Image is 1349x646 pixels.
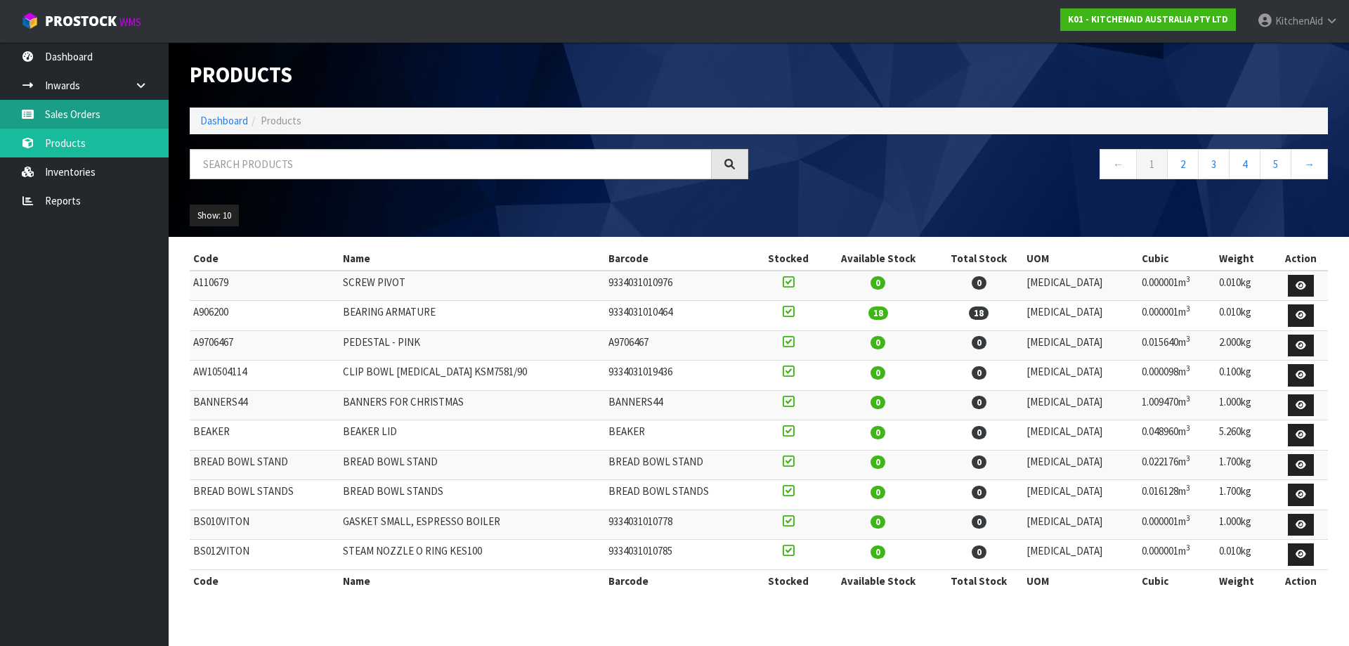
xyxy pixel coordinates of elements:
[871,426,885,439] span: 0
[871,336,885,349] span: 0
[339,420,606,451] td: BEAKER LID
[1186,394,1190,403] sup: 3
[1186,453,1190,463] sup: 3
[190,420,339,451] td: BEAKER
[119,15,141,29] small: WMS
[1138,361,1216,391] td: 0.000098m
[190,390,339,420] td: BANNERS44
[1198,149,1230,179] a: 3
[261,114,301,127] span: Products
[1260,149,1291,179] a: 5
[1216,540,1275,570] td: 0.010kg
[1100,149,1137,179] a: ←
[871,456,885,469] span: 0
[605,420,755,451] td: BEAKER
[972,456,986,469] span: 0
[339,271,606,301] td: SCREW PIVOT
[1229,149,1260,179] a: 4
[190,271,339,301] td: A110679
[972,426,986,439] span: 0
[605,301,755,331] td: 9334031010464
[1274,247,1328,270] th: Action
[339,361,606,391] td: CLIP BOWL [MEDICAL_DATA] KSM7581/90
[972,486,986,499] span: 0
[1216,420,1275,451] td: 5.260kg
[1186,483,1190,493] sup: 3
[1023,301,1138,331] td: [MEDICAL_DATA]
[1216,361,1275,391] td: 0.100kg
[190,361,339,391] td: AW10504114
[190,450,339,480] td: BREAD BOWL STAND
[1023,330,1138,361] td: [MEDICAL_DATA]
[1216,330,1275,361] td: 2.000kg
[871,276,885,290] span: 0
[934,247,1022,270] th: Total Stock
[339,301,606,331] td: BEARING ARMATURE
[1186,543,1190,553] sup: 3
[1186,513,1190,523] sup: 3
[755,569,821,592] th: Stocked
[190,247,339,270] th: Code
[1216,390,1275,420] td: 1.000kg
[1216,247,1275,270] th: Weight
[605,271,755,301] td: 9334031010976
[1023,569,1138,592] th: UOM
[769,149,1328,183] nav: Page navigation
[605,390,755,420] td: BANNERS44
[605,361,755,391] td: 9334031019436
[1138,330,1216,361] td: 0.015640m
[1138,540,1216,570] td: 0.000001m
[1186,423,1190,433] sup: 3
[1138,510,1216,540] td: 0.000001m
[605,330,755,361] td: A9706467
[45,12,117,30] span: ProStock
[934,569,1022,592] th: Total Stock
[339,569,606,592] th: Name
[339,480,606,510] td: BREAD BOWL STANDS
[1167,149,1199,179] a: 2
[1186,304,1190,314] sup: 3
[339,540,606,570] td: STEAM NOZZLE O RING KES100
[821,569,934,592] th: Available Stock
[1138,247,1216,270] th: Cubic
[1068,13,1228,25] strong: K01 - KITCHENAID AUSTRALIA PTY LTD
[339,330,606,361] td: PEDESTAL - PINK
[605,450,755,480] td: BREAD BOWL STAND
[1138,271,1216,301] td: 0.000001m
[821,247,934,270] th: Available Stock
[190,510,339,540] td: BS010VITON
[1136,149,1168,179] a: 1
[1023,271,1138,301] td: [MEDICAL_DATA]
[871,366,885,380] span: 0
[871,515,885,529] span: 0
[972,396,986,409] span: 0
[1023,420,1138,451] td: [MEDICAL_DATA]
[871,545,885,559] span: 0
[972,336,986,349] span: 0
[1138,450,1216,480] td: 0.022176m
[871,486,885,499] span: 0
[1138,480,1216,510] td: 0.016128m
[339,247,606,270] th: Name
[1216,510,1275,540] td: 1.000kg
[1291,149,1328,179] a: →
[1023,247,1138,270] th: UOM
[1138,390,1216,420] td: 1.009470m
[868,306,888,320] span: 18
[1186,274,1190,284] sup: 3
[190,205,239,227] button: Show: 10
[190,301,339,331] td: A906200
[1216,569,1275,592] th: Weight
[1023,390,1138,420] td: [MEDICAL_DATA]
[190,63,748,86] h1: Products
[605,540,755,570] td: 9334031010785
[1216,450,1275,480] td: 1.700kg
[190,569,339,592] th: Code
[1274,569,1328,592] th: Action
[1186,334,1190,344] sup: 3
[972,515,986,529] span: 0
[190,330,339,361] td: A9706467
[969,306,989,320] span: 18
[1023,510,1138,540] td: [MEDICAL_DATA]
[605,247,755,270] th: Barcode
